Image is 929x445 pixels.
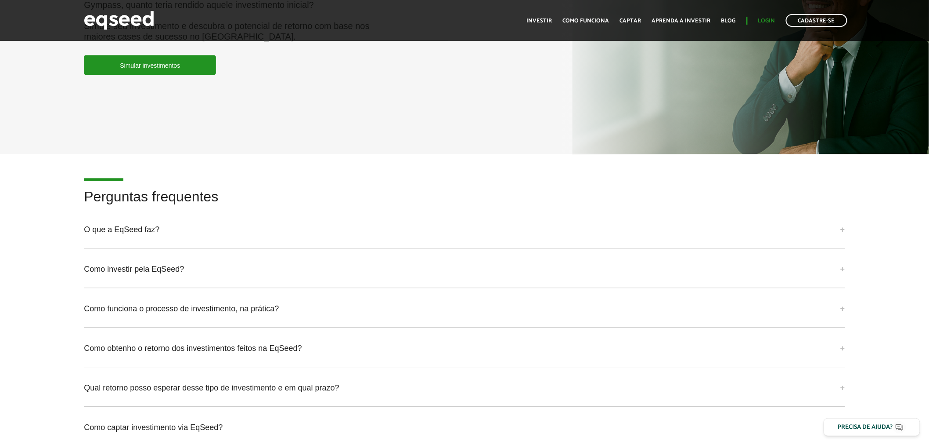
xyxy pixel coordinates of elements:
[786,14,847,27] a: Cadastre-se
[84,257,845,281] a: Como investir pela EqSeed?
[84,336,845,360] a: Como obtenho o retorno dos investimentos feitos na EqSeed?
[758,18,775,24] a: Login
[527,18,552,24] a: Investir
[652,18,711,24] a: Aprenda a investir
[84,189,845,218] h2: Perguntas frequentes
[84,376,845,400] a: Qual retorno posso esperar desse tipo de investimento e em qual prazo?
[84,9,154,32] img: EqSeed
[563,18,609,24] a: Como funciona
[84,218,845,241] a: O que a EqSeed faz?
[84,55,216,75] a: Simular investimentos
[84,416,845,439] a: Como captar investimento via EqSeed?
[84,297,845,321] a: Como funciona o processo de investimento, na prática?
[620,18,641,24] a: Captar
[721,18,736,24] a: Blog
